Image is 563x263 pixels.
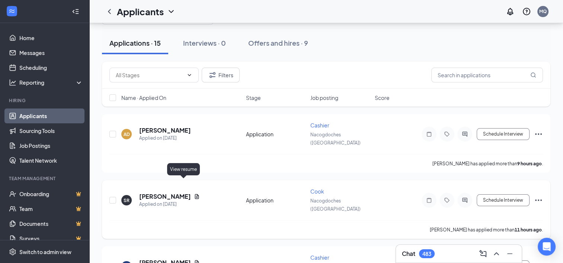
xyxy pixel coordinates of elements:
svg: WorkstreamLogo [8,7,16,15]
div: 483 [422,251,431,257]
h1: Applicants [117,5,164,18]
svg: Filter [208,71,217,79]
svg: ChevronUp [492,249,501,258]
p: [PERSON_NAME] has applied more than . [432,160,543,167]
svg: Tag [442,131,451,137]
a: TeamCrown [19,201,83,216]
a: Sourcing Tools [19,123,83,138]
a: Talent Network [19,153,83,168]
h5: [PERSON_NAME] [139,192,191,201]
a: SurveysCrown [19,231,83,246]
div: Switch to admin view [19,248,71,256]
div: SR [124,197,129,204]
b: 11 hours ago [515,227,542,233]
svg: ComposeMessage [479,249,487,258]
span: Cook [310,188,324,195]
svg: ActiveChat [460,197,469,203]
div: Applied on [DATE] [139,134,191,142]
button: ChevronUp [490,248,502,260]
button: ComposeMessage [477,248,489,260]
svg: Collapse [72,8,79,15]
div: Application [246,197,306,204]
a: Scheduling [19,60,83,75]
svg: Document [194,194,200,199]
svg: Ellipses [534,196,543,205]
span: Nacogdoches ([GEOGRAPHIC_DATA]) [310,198,361,212]
input: All Stages [116,71,183,79]
svg: Minimize [505,249,514,258]
button: Filter Filters [202,68,240,82]
a: Job Postings [19,138,83,153]
svg: Note [425,131,434,137]
a: Messages [19,45,83,60]
div: View resume [167,163,200,175]
h3: Chat [402,250,415,258]
b: 9 hours ago [517,161,542,166]
span: Stage [246,94,261,101]
p: [PERSON_NAME] has applied more than . [430,227,543,233]
div: MQ [539,8,547,14]
svg: Tag [442,197,451,203]
input: Search in applications [431,68,543,82]
div: Interviews · 0 [183,38,226,48]
a: OnboardingCrown [19,186,83,201]
svg: ChevronLeft [105,7,114,16]
div: Hiring [9,97,81,104]
div: Application [246,130,306,138]
svg: Ellipses [534,130,543,139]
div: AD [124,131,130,137]
svg: Analysis [9,79,16,86]
button: Schedule Interview [477,194,530,206]
span: Cashier [310,254,329,261]
div: Offers and hires · 9 [248,38,308,48]
a: Applicants [19,108,83,123]
svg: ChevronDown [186,72,192,78]
a: DocumentsCrown [19,216,83,231]
svg: MagnifyingGlass [530,72,536,78]
svg: Note [425,197,434,203]
span: Score [375,94,390,101]
span: Nacogdoches ([GEOGRAPHIC_DATA]) [310,132,361,146]
span: Name · Applied On [121,94,166,101]
div: Applied on [DATE] [139,201,200,208]
div: Open Intercom Messenger [538,238,556,256]
div: Team Management [9,175,81,182]
button: Schedule Interview [477,128,530,140]
h5: [PERSON_NAME] [139,126,191,134]
a: Home [19,30,83,45]
div: Reporting [19,79,83,86]
button: Minimize [504,248,516,260]
span: Cashier [310,122,329,129]
svg: QuestionInfo [522,7,531,16]
span: Job posting [310,94,338,101]
div: Applications · 15 [109,38,161,48]
svg: ChevronDown [167,7,176,16]
svg: Notifications [506,7,515,16]
svg: Settings [9,248,16,256]
svg: ActiveChat [460,131,469,137]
